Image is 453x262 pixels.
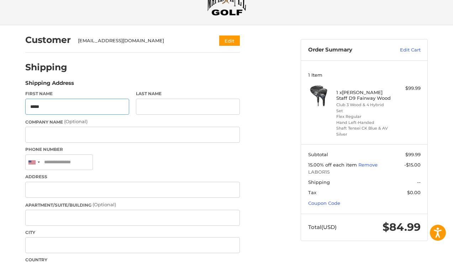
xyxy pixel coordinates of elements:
div: United States: +1 [26,155,42,170]
iframe: Google Customer Reviews [394,243,453,262]
legend: Shipping Address [25,79,74,91]
li: Shaft Tensei CK Blue & AV Silver [336,125,391,137]
a: Edit Cart [385,47,421,54]
h3: 1 Item [308,72,421,78]
li: Flex Regular [336,114,391,120]
small: (Optional) [64,119,88,124]
span: 15.00% off each item [308,162,358,168]
div: $99.99 [393,85,421,92]
label: City [25,229,240,236]
label: First Name [25,91,129,97]
label: Address [25,174,240,180]
span: -$15.00 [404,162,421,168]
h2: Customer [25,34,71,45]
h3: Order Summary [308,47,385,54]
span: Total (USD) [308,224,337,230]
a: Coupon Code [308,200,340,206]
label: Phone Number [25,146,240,153]
span: $84.99 [383,220,421,234]
small: (Optional) [93,202,116,207]
span: $99.99 [405,152,421,157]
h4: 1 x [PERSON_NAME] Staff D9 Fairway Wood [336,89,391,101]
span: Subtotal [308,152,328,157]
span: LABOR15 [308,169,421,176]
label: Last Name [136,91,240,97]
li: Hand Left-Handed [336,120,391,126]
div: [EMAIL_ADDRESS][DOMAIN_NAME] [78,37,206,44]
h2: Shipping [25,62,67,73]
label: Company Name [25,118,240,125]
span: Shipping [308,179,330,185]
span: $0.00 [407,190,421,195]
label: Apartment/Suite/Building [25,201,240,208]
span: -- [417,179,421,185]
li: Club 3 Wood & 4 Hybrid Set [336,102,391,114]
a: Remove [358,162,378,168]
button: Edit [219,36,240,46]
span: Tax [308,190,316,195]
